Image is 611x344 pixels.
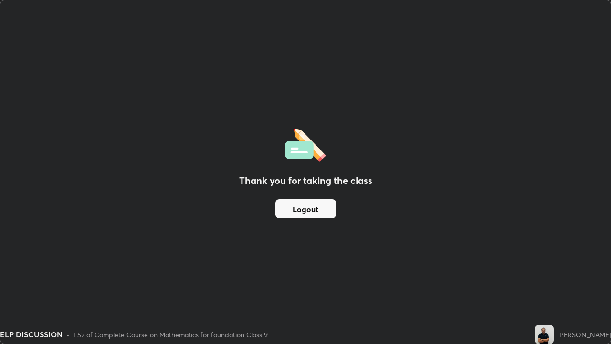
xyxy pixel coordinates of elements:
[239,173,372,188] h2: Thank you for taking the class
[275,199,336,218] button: Logout
[74,330,268,340] div: L52 of Complete Course on Mathematics for foundation Class 9
[66,330,70,340] div: •
[558,330,611,340] div: [PERSON_NAME]
[535,325,554,344] img: bbd5f6fc1e684c10aef75d89bdaa4b6b.jpg
[285,126,326,162] img: offlineFeedback.1438e8b3.svg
